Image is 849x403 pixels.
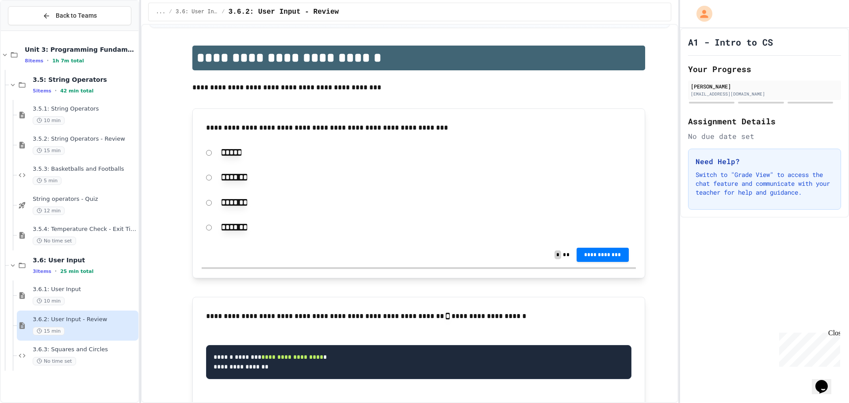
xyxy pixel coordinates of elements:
[33,297,65,305] span: 10 min
[776,329,840,367] iframe: chat widget
[691,91,838,97] div: [EMAIL_ADDRESS][DOMAIN_NAME]
[33,346,137,353] span: 3.6.3: Squares and Circles
[33,146,65,155] span: 15 min
[47,57,49,64] span: •
[33,177,61,185] span: 5 min
[176,8,218,15] span: 3.6: User Input
[33,135,137,143] span: 3.5.2: String Operators - Review
[812,368,840,394] iframe: chat widget
[696,156,834,167] h3: Need Help?
[687,4,715,24] div: My Account
[33,207,65,215] span: 12 min
[56,11,97,20] span: Back to Teams
[8,6,131,25] button: Back to Teams
[222,8,225,15] span: /
[33,76,137,84] span: 3.5: String Operators
[33,357,76,365] span: No time set
[33,286,137,293] span: 3.6.1: User Input
[691,82,838,90] div: [PERSON_NAME]
[33,316,137,323] span: 3.6.2: User Input - Review
[33,237,76,245] span: No time set
[169,8,172,15] span: /
[25,46,137,54] span: Unit 3: Programming Fundamentals
[229,7,339,17] span: 3.6.2: User Input - Review
[60,269,93,274] span: 25 min total
[33,165,137,173] span: 3.5.3: Basketballs and Footballs
[60,88,93,94] span: 42 min total
[696,170,834,197] p: Switch to "Grade View" to access the chat feature and communicate with your teacher for help and ...
[33,256,137,264] span: 3.6: User Input
[33,226,137,233] span: 3.5.4: Temperature Check - Exit Ticket
[4,4,61,56] div: Chat with us now!Close
[33,327,65,335] span: 15 min
[25,58,43,64] span: 8 items
[33,196,137,203] span: String operators - Quiz
[33,105,137,113] span: 3.5.1: String Operators
[55,87,57,94] span: •
[688,115,841,127] h2: Assignment Details
[688,63,841,75] h2: Your Progress
[156,8,165,15] span: ...
[55,268,57,275] span: •
[688,131,841,142] div: No due date set
[33,269,51,274] span: 3 items
[33,116,65,125] span: 10 min
[33,88,51,94] span: 5 items
[688,36,773,48] h1: A1 - Intro to CS
[52,58,84,64] span: 1h 7m total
